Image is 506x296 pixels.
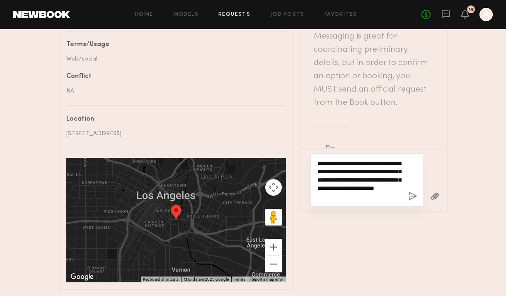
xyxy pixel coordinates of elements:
[479,8,493,21] a: A
[250,277,283,281] a: Report a map error
[66,116,280,123] div: Location
[270,12,305,17] a: Job Posts
[66,129,280,138] div: [STREET_ADDRESS]
[234,277,245,281] a: Terms
[66,87,280,95] div: NA
[218,12,250,17] a: Requests
[265,209,282,226] button: Drag Pegman onto the map to open Street View
[173,12,199,17] a: Models
[66,55,280,63] div: Web/social
[265,179,282,196] button: Map camera controls
[68,272,96,282] a: Open this area in Google Maps (opens a new window)
[143,277,179,282] button: Keyboard shortcuts
[469,7,474,12] div: 16
[135,12,153,17] a: Home
[66,73,280,80] div: Conflict
[66,41,280,48] div: Terms/Usage
[68,272,96,282] img: Google
[265,256,282,272] button: Zoom out
[184,277,229,281] span: Map data ©2025 Google
[325,143,431,155] div: Do
[324,12,357,17] a: Favorites
[265,239,282,255] button: Zoom in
